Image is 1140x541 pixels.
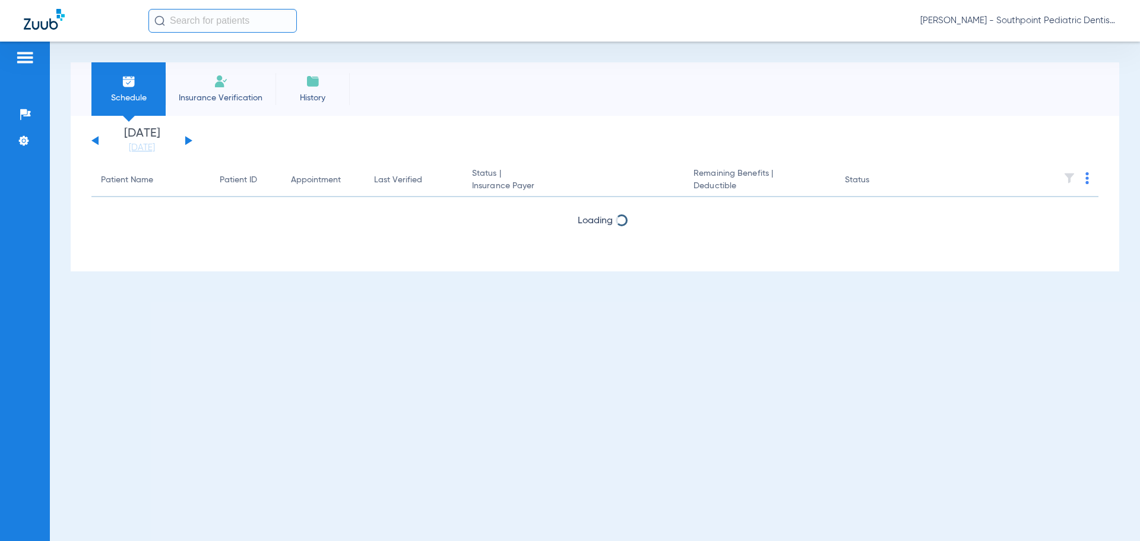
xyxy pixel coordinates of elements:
[101,174,153,186] div: Patient Name
[154,15,165,26] img: Search Icon
[291,174,341,186] div: Appointment
[106,128,178,154] li: [DATE]
[1063,172,1075,184] img: filter.svg
[220,174,272,186] div: Patient ID
[24,9,65,30] img: Zuub Logo
[101,174,201,186] div: Patient Name
[284,92,341,104] span: History
[920,15,1116,27] span: [PERSON_NAME] - Southpoint Pediatric Dentistry
[148,9,297,33] input: Search for patients
[214,74,228,88] img: Manual Insurance Verification
[1085,172,1089,184] img: group-dot-blue.svg
[175,92,267,104] span: Insurance Verification
[463,164,684,197] th: Status |
[220,174,257,186] div: Patient ID
[472,180,674,192] span: Insurance Payer
[693,180,825,192] span: Deductible
[374,174,422,186] div: Last Verified
[374,174,453,186] div: Last Verified
[15,50,34,65] img: hamburger-icon
[100,92,157,104] span: Schedule
[578,216,613,226] span: Loading
[835,164,916,197] th: Status
[291,174,355,186] div: Appointment
[306,74,320,88] img: History
[122,74,136,88] img: Schedule
[106,142,178,154] a: [DATE]
[684,164,835,197] th: Remaining Benefits |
